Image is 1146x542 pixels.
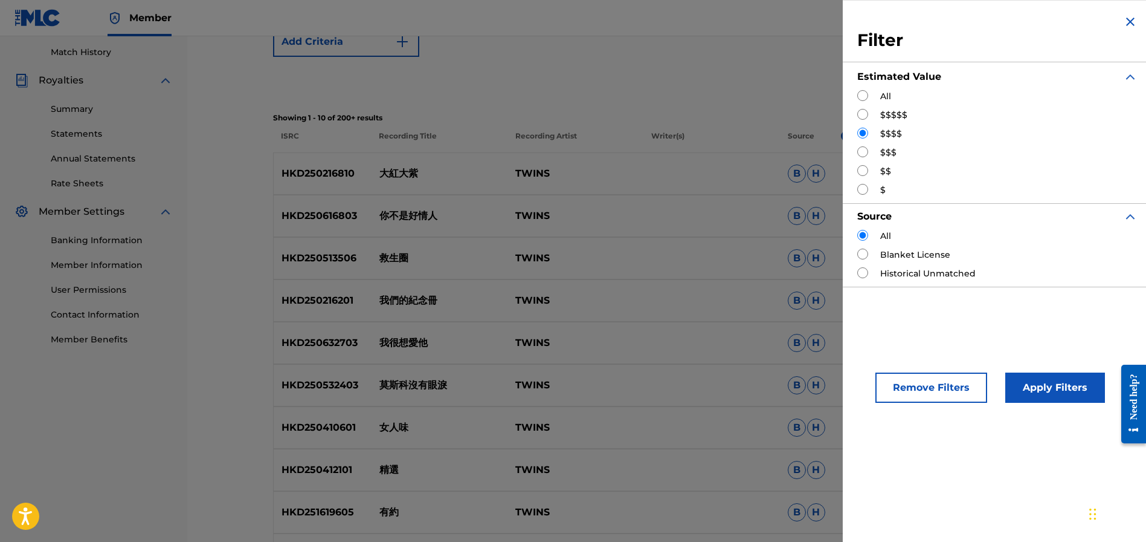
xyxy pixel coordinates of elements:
iframe: Chat Widget [1086,484,1146,542]
span: H [807,292,825,310]
span: B [788,503,806,521]
span: H [807,376,825,394]
p: HKD250216201 [274,293,372,308]
p: HKD250412101 [274,463,372,477]
p: 精選 [371,463,507,477]
p: TWINS [507,505,643,520]
span: Member [129,11,172,25]
img: expand [158,204,173,219]
img: expand [158,73,173,88]
p: TWINS [507,378,643,393]
p: HKD250532403 [274,378,372,393]
p: TWINS [507,166,643,181]
p: 救生圈 [371,251,507,266]
span: B [788,334,806,352]
img: Royalties [14,73,29,88]
p: TWINS [507,251,643,266]
p: TWINS [507,293,643,308]
p: 你不是好情人 [371,209,507,223]
p: 有約 [371,505,507,520]
span: B [788,165,806,183]
p: TWINS [507,420,643,435]
p: 大紅大紫 [371,166,507,181]
a: Contact Information [51,309,173,321]
p: HKD250616803 [274,209,372,223]
p: Source [788,131,814,152]
span: ? [841,131,852,142]
img: expand [1123,70,1138,84]
p: 我們的紀念冊 [371,293,507,308]
button: Apply Filters [1005,373,1105,403]
a: Statements [51,128,173,140]
span: H [807,461,825,479]
label: Historical Unmatched [880,267,976,280]
span: H [807,249,825,267]
p: Showing 1 - 10 of 200+ results [273,113,1061,123]
p: Recording Title [371,131,507,152]
p: TWINS [507,463,643,477]
label: $$ [880,165,891,178]
p: Writer(s) [643,131,780,152]
a: Annual Statements [51,152,173,165]
h3: Filter [857,30,1138,51]
strong: Estimated Value [857,71,941,82]
span: B [788,419,806,437]
label: Blanket License [880,249,950,261]
p: TWINS [507,209,643,223]
button: Add Criteria [273,27,419,57]
a: Match History [51,46,173,59]
img: expand [1123,209,1138,224]
p: TWINS [507,336,643,350]
a: Summary [51,103,173,116]
span: B [788,207,806,225]
span: B [788,249,806,267]
img: MLC Logo [14,9,61,27]
p: 莫斯科沒有眼淚 [371,378,507,393]
p: HKD251619605 [274,505,372,520]
div: Drag [1089,496,1096,532]
span: B [788,292,806,310]
p: HKD250513506 [274,251,372,266]
p: 我很想愛他 [371,336,507,350]
span: B [788,376,806,394]
p: ISRC [273,131,371,152]
label: All [880,230,891,243]
a: Rate Sheets [51,177,173,190]
label: $$$ [880,146,897,159]
label: $ [880,184,886,197]
a: Member Benefits [51,333,173,346]
strong: Source [857,211,892,222]
iframe: Resource Center [1112,355,1146,452]
a: Member Information [51,259,173,272]
span: Royalties [39,73,83,88]
label: $$$$$ [880,109,907,122]
span: H [807,334,825,352]
img: close [1123,15,1138,29]
span: H [807,207,825,225]
img: 9d2ae6d4665cec9f34b9.svg [395,34,410,49]
span: Member Settings [39,204,124,219]
img: Top Rightsholder [108,11,122,25]
span: B [788,461,806,479]
button: Remove Filters [875,373,987,403]
label: $$$$ [880,128,902,140]
p: HKD250216810 [274,166,372,181]
p: Recording Artist [507,131,643,152]
img: Member Settings [14,204,29,219]
p: HKD250410601 [274,420,372,435]
p: HKD250632703 [274,336,372,350]
a: Banking Information [51,234,173,247]
span: H [807,419,825,437]
span: H [807,165,825,183]
span: H [807,503,825,521]
p: 女人味 [371,420,507,435]
a: User Permissions [51,284,173,296]
label: All [880,90,891,103]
